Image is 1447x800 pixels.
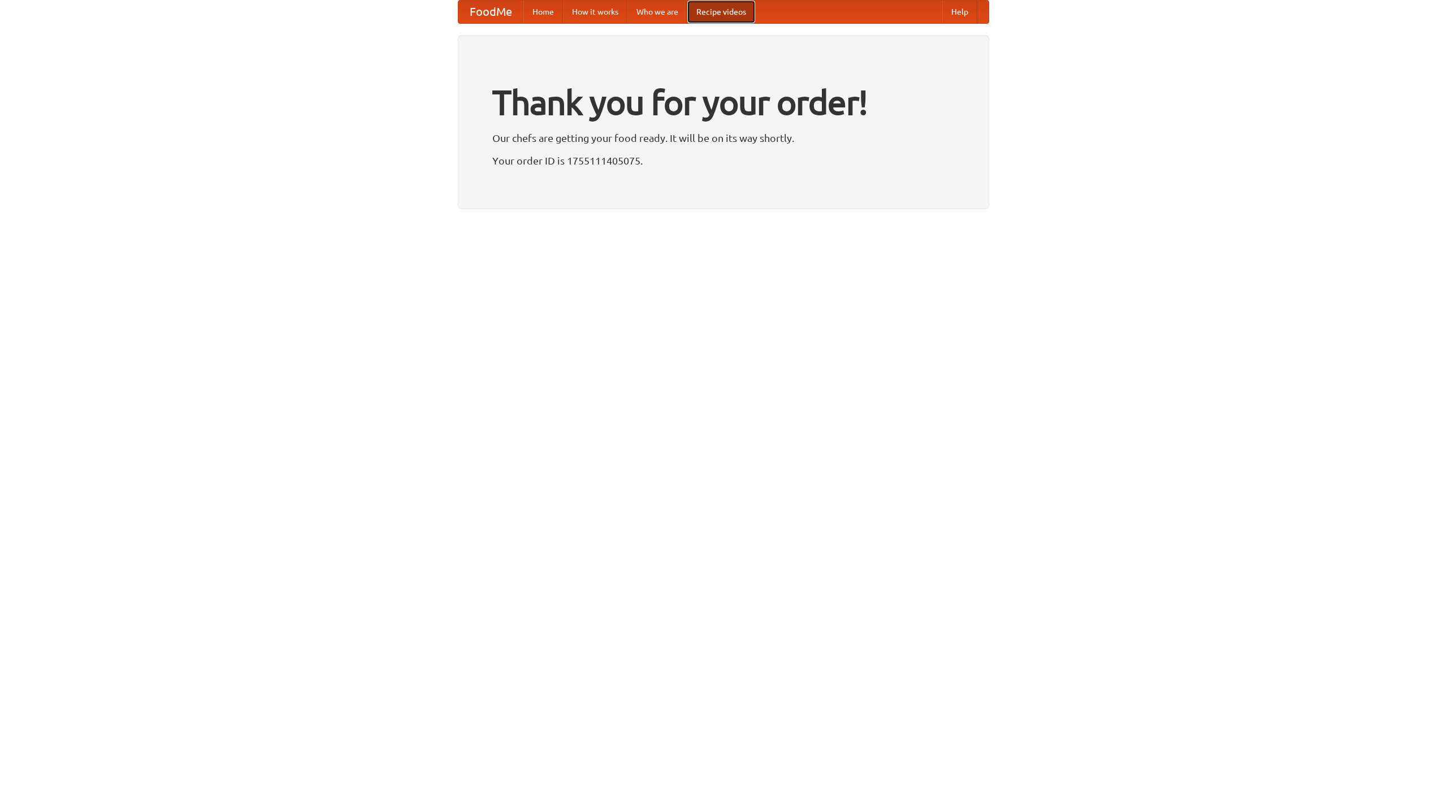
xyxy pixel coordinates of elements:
p: Your order ID is 1755111405075. [492,152,955,169]
a: Home [523,1,563,23]
a: Who we are [627,1,687,23]
h1: Thank you for your order! [492,75,955,129]
a: How it works [563,1,627,23]
p: Our chefs are getting your food ready. It will be on its way shortly. [492,129,955,146]
a: Recipe videos [687,1,755,23]
a: Help [942,1,977,23]
a: FoodMe [458,1,523,23]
